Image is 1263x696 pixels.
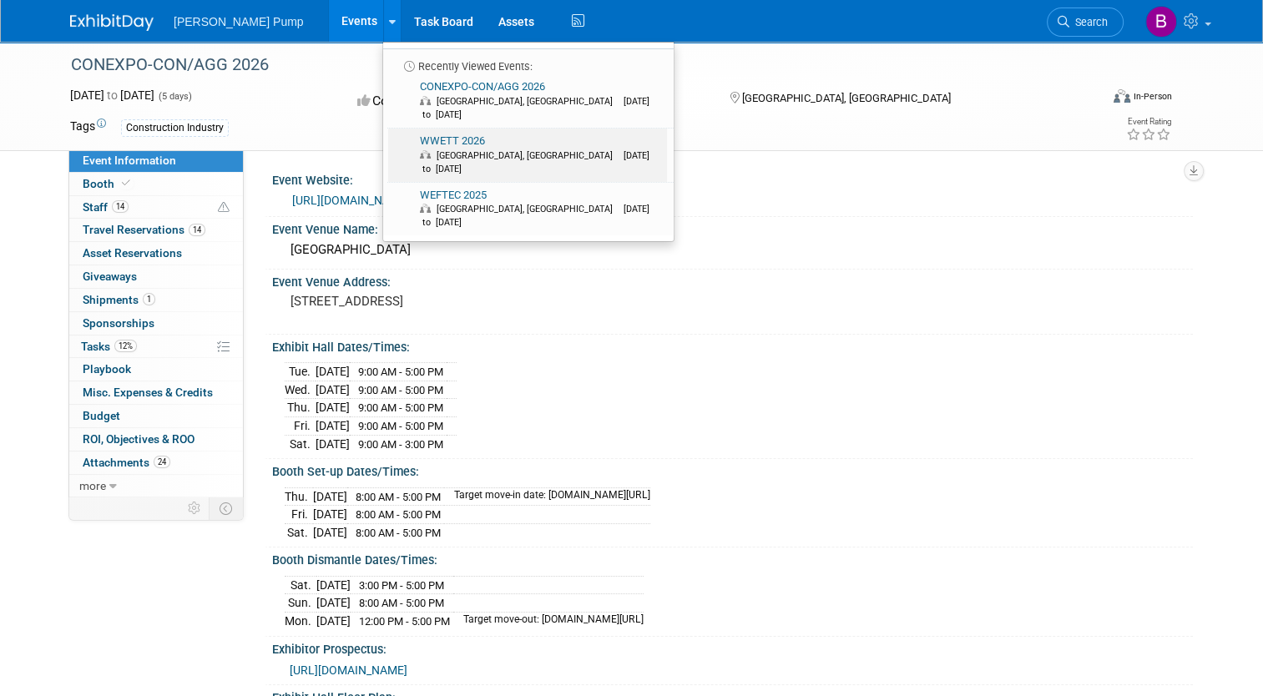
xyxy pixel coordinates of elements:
span: 8:00 AM - 5:00 PM [359,597,444,609]
span: 24 [154,456,170,468]
span: 12% [114,340,137,352]
td: Target move-in date: [DOMAIN_NAME][URL] [444,487,650,506]
div: In-Person [1133,90,1172,103]
span: 9:00 AM - 5:00 PM [358,401,443,414]
a: Tasks12% [69,335,243,358]
span: Attachments [83,456,170,469]
span: Staff [83,200,129,214]
div: Booth Dismantle Dates/Times: [272,547,1193,568]
span: [DATE] [DATE] [70,88,154,102]
span: [DATE] to [DATE] [420,150,649,174]
span: 8:00 AM - 5:00 PM [356,491,441,503]
a: [URL][DOMAIN_NAME] [290,663,407,677]
td: Sat. [285,435,316,452]
span: (5 days) [157,91,192,102]
td: Toggle Event Tabs [210,497,244,519]
div: Event Venue Address: [272,270,1193,290]
span: Asset Reservations [83,246,182,260]
div: Event Website: [272,168,1193,189]
a: Sponsorships [69,312,243,335]
span: 3:00 PM - 5:00 PM [359,579,444,592]
span: more [79,479,106,492]
span: 14 [112,200,129,213]
span: Event Information [83,154,176,167]
td: [DATE] [316,612,351,629]
a: Search [1047,8,1124,37]
img: ExhibitDay [70,14,154,31]
div: CONEXPO-CON/AGG 2026 [65,50,1079,80]
td: [DATE] [316,363,350,381]
span: to [104,88,120,102]
span: 8:00 AM - 5:00 PM [356,527,441,539]
span: [PERSON_NAME] Pump [174,15,304,28]
span: [DATE] to [DATE] [420,96,649,120]
span: Budget [83,409,120,422]
div: Event Format [1009,87,1172,112]
td: Thu. [285,487,313,506]
span: Search [1069,16,1108,28]
a: [URL][DOMAIN_NAME] [292,194,410,207]
span: 8:00 AM - 5:00 PM [356,508,441,521]
span: Booth [83,177,134,190]
td: Fri. [285,417,316,436]
span: 14 [189,224,205,236]
td: [DATE] [316,381,350,399]
span: Travel Reservations [83,223,205,236]
a: Playbook [69,358,243,381]
td: [DATE] [313,506,347,524]
pre: [STREET_ADDRESS] [290,294,638,309]
span: [GEOGRAPHIC_DATA], [GEOGRAPHIC_DATA] [437,204,621,214]
a: WWETT 2026 [GEOGRAPHIC_DATA], [GEOGRAPHIC_DATA] [DATE] to [DATE] [388,129,667,182]
td: Tue. [285,363,316,381]
a: Booth [69,173,243,195]
span: Sponsorships [83,316,154,330]
td: [DATE] [316,576,351,594]
a: CONEXPO-CON/AGG 2026 [GEOGRAPHIC_DATA], [GEOGRAPHIC_DATA] [DATE] to [DATE] [388,74,667,128]
div: Event Venue Name: [272,217,1193,238]
span: 1 [143,293,155,305]
td: Fri. [285,506,313,524]
span: Tasks [81,340,137,353]
td: [DATE] [316,594,351,613]
div: Exhibit Hall Dates/Times: [272,335,1193,356]
td: [DATE] [316,399,350,417]
td: Target move-out: [DOMAIN_NAME][URL] [453,612,644,629]
span: 12:00 PM - 5:00 PM [359,615,450,628]
span: 9:00 AM - 3:00 PM [358,438,443,451]
a: Attachments24 [69,451,243,474]
div: Committed [352,87,703,116]
a: ROI, Objectives & ROO [69,428,243,451]
a: WEFTEC 2025 [GEOGRAPHIC_DATA], [GEOGRAPHIC_DATA] [DATE] to [DATE] [388,183,667,236]
td: Sat. [285,576,316,594]
a: Shipments1 [69,289,243,311]
a: Staff14 [69,196,243,219]
span: Giveaways [83,270,137,283]
span: ROI, Objectives & ROO [83,432,195,446]
td: Thu. [285,399,316,417]
span: 9:00 AM - 5:00 PM [358,366,443,378]
span: [GEOGRAPHIC_DATA], [GEOGRAPHIC_DATA] [437,150,621,161]
td: [DATE] [316,435,350,452]
span: [GEOGRAPHIC_DATA], [GEOGRAPHIC_DATA] [742,92,951,104]
i: Booth reservation complete [122,179,130,188]
img: Brian Lee [1145,6,1177,38]
span: 9:00 AM - 5:00 PM [358,384,443,396]
span: Shipments [83,293,155,306]
td: [DATE] [313,487,347,506]
td: Tags [70,118,106,137]
a: Giveaways [69,265,243,288]
td: Sun. [285,594,316,613]
span: 9:00 AM - 5:00 PM [358,420,443,432]
span: [GEOGRAPHIC_DATA], [GEOGRAPHIC_DATA] [437,96,621,107]
a: Budget [69,405,243,427]
div: Event Rating [1126,118,1171,126]
img: Format-Inperson.png [1114,89,1130,103]
div: Booth Set-up Dates/Times: [272,459,1193,480]
td: [DATE] [316,417,350,436]
span: Misc. Expenses & Credits [83,386,213,399]
div: [GEOGRAPHIC_DATA] [285,237,1180,263]
span: Potential Scheduling Conflict -- at least one attendee is tagged in another overlapping event. [218,200,230,215]
a: Event Information [69,149,243,172]
a: Misc. Expenses & Credits [69,381,243,404]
